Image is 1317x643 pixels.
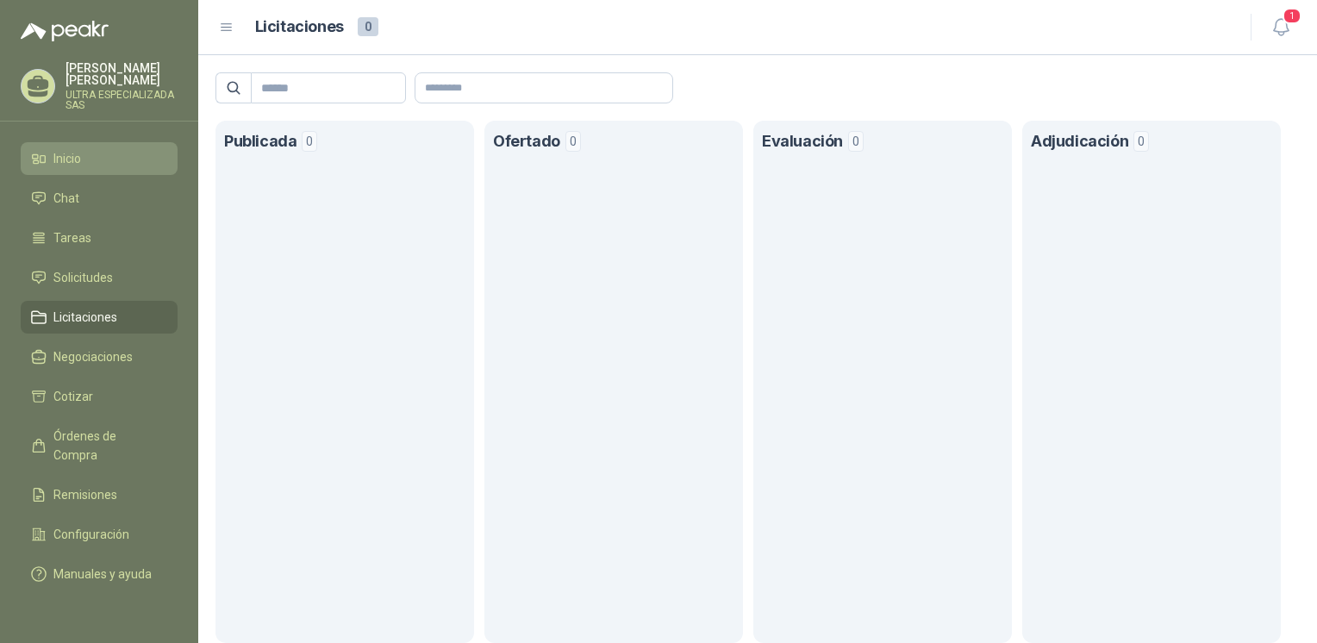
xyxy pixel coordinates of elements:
span: Licitaciones [53,308,117,327]
span: 0 [848,131,864,152]
a: Solicitudes [21,261,178,294]
span: Órdenes de Compra [53,427,161,465]
img: Logo peakr [21,21,109,41]
button: 1 [1265,12,1296,43]
span: Cotizar [53,387,93,406]
h1: Evaluación [762,129,843,154]
a: Negociaciones [21,340,178,373]
p: [PERSON_NAME] [PERSON_NAME] [66,62,178,86]
a: Cotizar [21,380,178,413]
span: Solicitudes [53,268,113,287]
span: Tareas [53,228,91,247]
a: Configuración [21,518,178,551]
span: 0 [302,131,317,152]
h1: Publicada [224,129,296,154]
a: Chat [21,182,178,215]
a: Inicio [21,142,178,175]
span: Inicio [53,149,81,168]
span: 1 [1283,8,1301,24]
a: Manuales y ayuda [21,558,178,590]
a: Licitaciones [21,301,178,334]
span: Remisiones [53,485,117,504]
span: Negociaciones [53,347,133,366]
span: Manuales y ayuda [53,565,152,584]
h1: Ofertado [493,129,560,154]
span: 0 [1133,131,1149,152]
span: 0 [358,17,378,36]
h1: Licitaciones [255,15,344,40]
span: 0 [565,131,581,152]
a: Tareas [21,222,178,254]
h1: Adjudicación [1031,129,1128,154]
a: Remisiones [21,478,178,511]
a: Órdenes de Compra [21,420,178,471]
span: Chat [53,189,79,208]
p: ULTRA ESPECIALIZADA SAS [66,90,178,110]
span: Configuración [53,525,129,544]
